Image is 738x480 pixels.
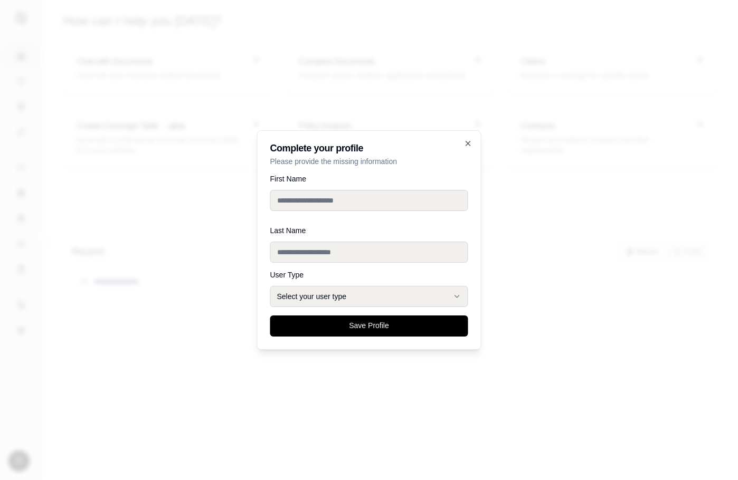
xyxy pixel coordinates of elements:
button: Save Profile [270,315,468,337]
label: User Type [270,271,468,279]
p: Please provide the missing information [270,156,468,167]
label: First Name [270,175,468,183]
label: Last Name [270,227,468,234]
h2: Complete your profile [270,143,468,153]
